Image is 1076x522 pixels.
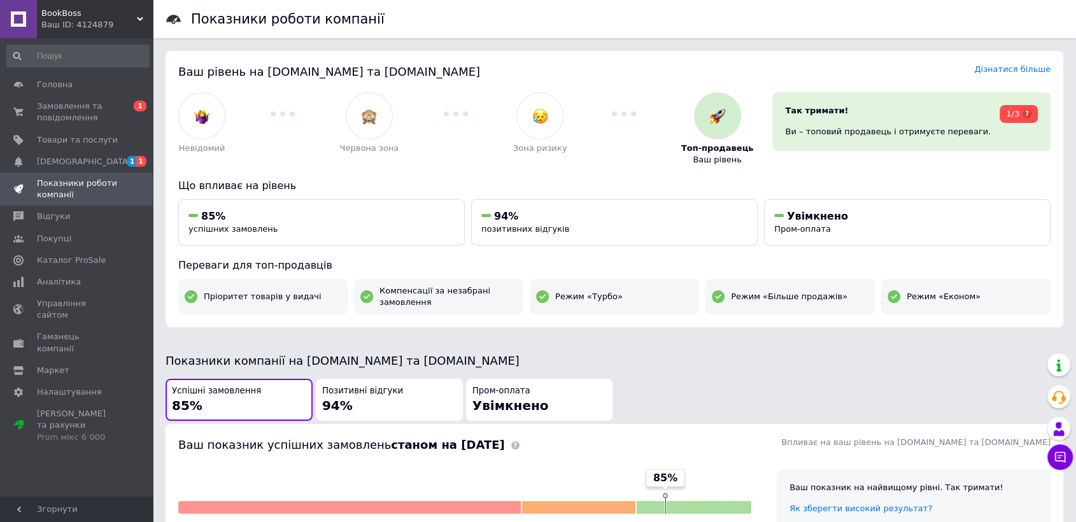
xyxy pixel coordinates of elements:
div: 1/3 [1000,105,1038,123]
h1: Показники роботи компанії [191,11,385,27]
span: Компенсації за незабрані замовлення [379,285,517,308]
span: 94% [494,210,518,222]
span: [PERSON_NAME] та рахунки [37,408,118,443]
span: BookBoss [41,8,137,19]
img: :rocket: [709,108,725,124]
span: Покупці [37,233,71,244]
span: 85% [201,210,225,222]
span: Замовлення та повідомлення [37,101,118,123]
span: [DEMOGRAPHIC_DATA] [37,156,131,167]
span: Режим «Більше продажів» [731,291,847,302]
span: Налаштування [37,386,102,398]
span: Показники компанії на [DOMAIN_NAME] та [DOMAIN_NAME] [166,354,520,367]
span: Невідомий [179,143,225,154]
input: Пошук [6,45,150,67]
span: Каталог ProSale [37,255,106,266]
span: успішних замовлень [188,224,278,234]
span: 85% [653,471,677,485]
span: Позитивні відгуки [322,385,403,397]
img: :disappointed_relieved: [532,108,548,124]
span: Топ-продавець [681,143,754,154]
img: :see_no_evil: [361,108,377,124]
span: Управління сайтом [37,298,118,321]
span: Пріоритет товарів у видачі [204,291,322,302]
span: Ваш показник успішних замовлень [178,438,505,451]
span: Увімкнено [787,210,848,222]
div: Ваш ID: 4124879 [41,19,153,31]
span: Головна [37,79,73,90]
span: 94% [322,398,353,413]
span: Що впливає на рівень [178,180,296,192]
button: Чат з покупцем [1047,444,1073,470]
span: Ваш рівень [693,154,742,166]
span: Маркет [37,365,69,376]
span: Ваш рівень на [DOMAIN_NAME] та [DOMAIN_NAME] [178,65,480,78]
span: Успішні замовлення [172,385,261,397]
span: ? [1023,109,1031,118]
span: Режим «Турбо» [555,291,623,302]
span: позитивних відгуків [481,224,569,234]
span: Товари та послуги [37,134,118,146]
span: Аналітика [37,276,81,288]
img: :woman-shrugging: [194,108,210,124]
button: 85%успішних замовлень [178,199,465,246]
button: Пром-оплатаУвімкнено [466,379,613,421]
span: 1 [127,156,137,167]
span: Переваги для топ-продавців [178,259,332,271]
button: Успішні замовлення85% [166,379,313,421]
span: Червона зона [340,143,399,154]
b: станом на [DATE] [391,438,504,451]
span: Пром-оплата [472,385,530,397]
button: Позитивні відгуки94% [316,379,463,421]
span: Відгуки [37,211,70,222]
button: УвімкненоПром-оплата [764,199,1051,246]
a: Як зберегти високий результат? [789,504,932,513]
span: Гаманець компанії [37,331,118,354]
span: Зона ризику [513,143,567,154]
span: Увімкнено [472,398,549,413]
div: Prom мікс 6 000 [37,432,118,443]
span: Впливає на ваш рівень на [DOMAIN_NAME] та [DOMAIN_NAME] [781,437,1051,447]
span: Так тримати! [785,106,848,115]
div: Ваш показник на найвищому рівні. Так тримати! [789,482,1038,493]
button: 94%позитивних відгуків [471,199,758,246]
span: 1 [134,101,146,111]
span: Режим «Економ» [907,291,980,302]
div: Ви – топовий продавець і отримуєте переваги. [785,126,1038,138]
span: 85% [172,398,202,413]
a: Дізнатися більше [974,64,1051,74]
span: Показники роботи компанії [37,178,118,201]
span: Пром-оплата [774,224,831,234]
span: 1 [136,156,146,167]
